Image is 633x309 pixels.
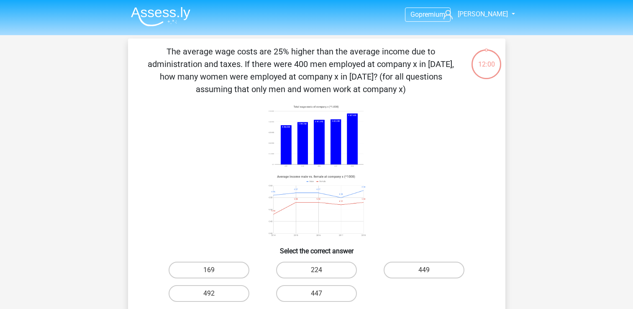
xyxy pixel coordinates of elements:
[131,7,190,26] img: Assessly
[141,45,461,95] p: The average wage costs are 25% higher than the average income due to administration and taxes. If...
[169,285,249,302] label: 492
[169,262,249,278] label: 169
[471,49,502,70] div: 12:00
[440,9,509,19] a: [PERSON_NAME]
[405,9,450,20] a: Gopremium
[384,262,464,278] label: 449
[141,240,492,255] h6: Select the correct answer
[458,10,508,18] span: [PERSON_NAME]
[419,10,445,18] span: premium
[276,285,357,302] label: 447
[410,10,419,18] span: Go
[276,262,357,278] label: 224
